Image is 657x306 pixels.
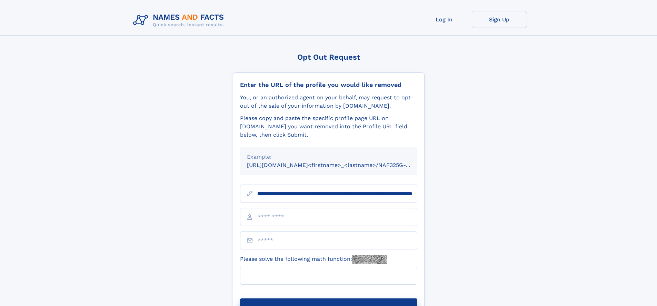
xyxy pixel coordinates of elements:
[240,81,417,89] div: Enter the URL of the profile you would like removed
[247,153,410,161] div: Example:
[472,11,527,28] a: Sign Up
[417,11,472,28] a: Log In
[130,11,230,30] img: Logo Names and Facts
[247,162,430,168] small: [URL][DOMAIN_NAME]<firstname>_<lastname>/NAF325G-xxxxxxxx
[240,114,417,139] div: Please copy and paste the specific profile page URL on [DOMAIN_NAME] you want removed into the Pr...
[233,53,425,61] div: Opt Out Request
[240,93,417,110] div: You, or an authorized agent on your behalf, may request to opt-out of the sale of your informatio...
[240,255,387,264] label: Please solve the following math function:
